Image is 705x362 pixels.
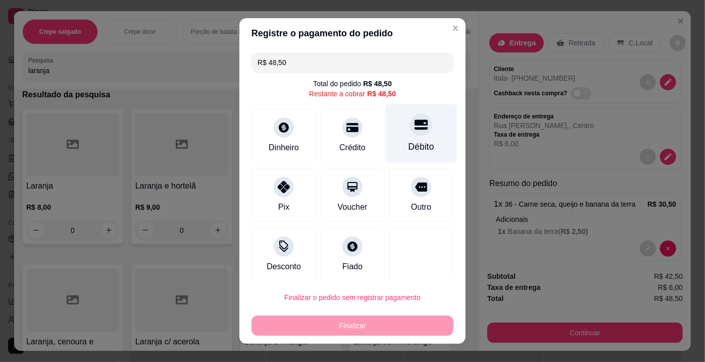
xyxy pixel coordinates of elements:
div: R$ 48,50 [367,89,396,99]
div: R$ 48,50 [363,79,392,89]
div: Desconto [267,261,301,273]
header: Registre o pagamento do pedido [239,18,466,48]
div: Dinheiro [269,142,299,154]
button: Finalizar o pedido sem registrar pagamento [251,287,454,308]
div: Débito [409,140,434,153]
div: Crédito [339,142,366,154]
div: Voucher [338,201,368,213]
button: Close [447,20,464,36]
div: Pix [278,201,289,213]
div: Fiado [342,261,363,273]
input: Ex.: hambúrguer de cordeiro [258,52,447,73]
div: Total do pedido [313,79,392,89]
div: Outro [411,201,431,213]
div: Restante a cobrar [309,89,396,99]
